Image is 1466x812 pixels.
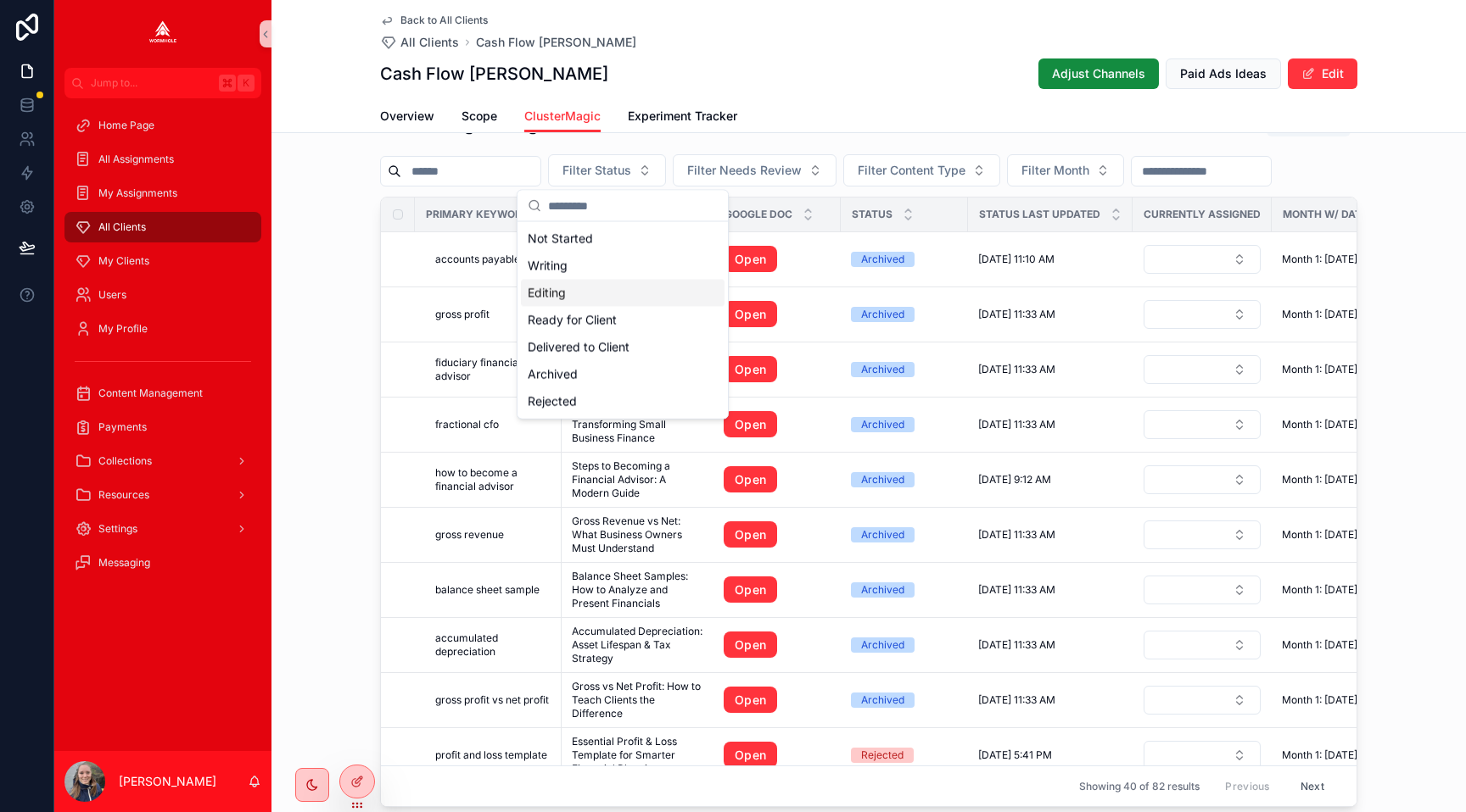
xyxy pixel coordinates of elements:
[687,162,802,179] span: Filter Needs Review
[851,362,958,377] a: Archived
[1143,630,1262,660] a: Select Button
[724,301,777,328] a: Open
[380,62,608,86] h1: Cash Flow [PERSON_NAME]
[435,583,540,597] span: balance sheet sample
[851,582,958,598] a: Archived
[861,692,904,708] div: Archived
[1282,528,1401,542] a: Month 1: [DATE] - [DATE]
[98,488,149,502] span: Resources
[978,583,1122,597] a: [DATE] 11:33 AM
[724,521,777,548] a: Open
[435,466,551,493] a: how to become a financial advisor
[462,101,497,135] a: Scope
[978,418,1055,431] span: [DATE] 11:33 AM
[1282,583,1401,597] a: Month 1: [DATE] - [DATE]
[91,76,212,90] span: Jump to...
[724,576,777,603] a: Open
[64,378,261,409] a: Content Management
[380,14,488,27] a: Back to All Clients
[1144,741,1261,770] button: Select Button
[98,288,126,302] span: Users
[1282,418,1401,431] a: Month 1: [DATE] - [DATE]
[851,472,958,487] a: Archived
[1144,686,1261,715] button: Select Button
[572,625,703,665] a: Accumulated Depreciation: Asset Lifespan & Tax Strategy
[1144,576,1261,604] button: Select Button
[851,527,958,542] a: Archived
[724,521,831,548] a: Open
[572,404,703,445] a: Why Fractional CFOs Are Transforming Small Business Finance
[435,418,499,431] span: fractional cfo
[476,34,636,51] a: Cash Flow [PERSON_NAME]
[435,583,551,597] a: balance sheet sample
[1283,208,1374,221] span: Month w/ Dates
[1166,58,1281,89] button: Paid Ads Ideas
[435,748,547,762] span: profit and loss template
[435,356,551,383] span: fiduciary financial advisor
[724,246,831,273] a: Open
[149,20,176,47] img: App logo
[524,108,601,125] span: ClusterMagic
[978,363,1055,376] span: [DATE] 11:33 AM
[628,101,737,135] a: Experiment Tracker
[1144,410,1261,439] button: Select Button
[1144,245,1261,274] button: Select Button
[435,748,551,762] a: profit and loss template
[1038,58,1159,89] button: Adjust Channels
[1144,300,1261,329] button: Select Button
[978,583,1055,597] span: [DATE] 11:33 AM
[521,334,725,361] div: Delivered to Client
[435,253,551,266] a: accounts payable
[724,246,777,273] a: Open
[521,388,725,415] div: Rejected
[64,280,261,310] a: Users
[861,637,904,653] div: Archived
[724,687,777,714] a: Open
[724,631,831,659] a: Open
[978,638,1122,652] a: [DATE] 11:33 AM
[518,222,728,419] div: Suggestions
[435,631,551,659] span: accumulated depreciation
[978,253,1055,266] span: [DATE] 11:10 AM
[435,308,490,321] span: gross profit
[572,735,703,776] a: Essential Profit & Loss Template for Smarter Financial Planning
[1282,638,1401,652] a: Month 1: [DATE] - [DATE]
[98,454,152,468] span: Collections
[978,308,1055,321] span: [DATE] 11:33 AM
[724,576,831,603] a: Open
[400,14,488,27] span: Back to All Clients
[978,363,1122,376] a: [DATE] 11:33 AM
[861,582,904,598] div: Archived
[843,154,1000,186] button: Select Button
[435,418,551,431] a: fractional cfo
[978,308,1122,321] a: [DATE] 11:33 AM
[239,76,253,90] span: K
[98,153,174,166] span: All Assignments
[724,687,831,714] a: Open
[1143,685,1262,715] a: Select Button
[98,254,149,268] span: My Clients
[1282,363,1401,376] span: Month 1: [DATE] - [DATE]
[98,522,137,536] span: Settings
[1144,520,1261,549] button: Select Button
[521,225,725,253] div: Not Started
[628,108,737,125] span: Experiment Tracker
[1282,748,1401,762] span: Month 1: [DATE] - [DATE]
[572,514,703,555] span: Gross Revenue vs Net: What Business Owners Must Understand
[978,693,1055,707] span: [DATE] 11:33 AM
[851,692,958,708] a: Archived
[1282,253,1401,266] a: Month 1: [DATE] - [DATE]
[724,742,777,769] a: Open
[1144,631,1261,659] button: Select Button
[978,418,1122,431] a: [DATE] 11:33 AM
[380,34,459,51] a: All Clients
[1289,773,1336,799] button: Next
[426,208,529,221] span: Primary Keyword
[98,556,150,570] span: Messaging
[861,748,904,763] div: Rejected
